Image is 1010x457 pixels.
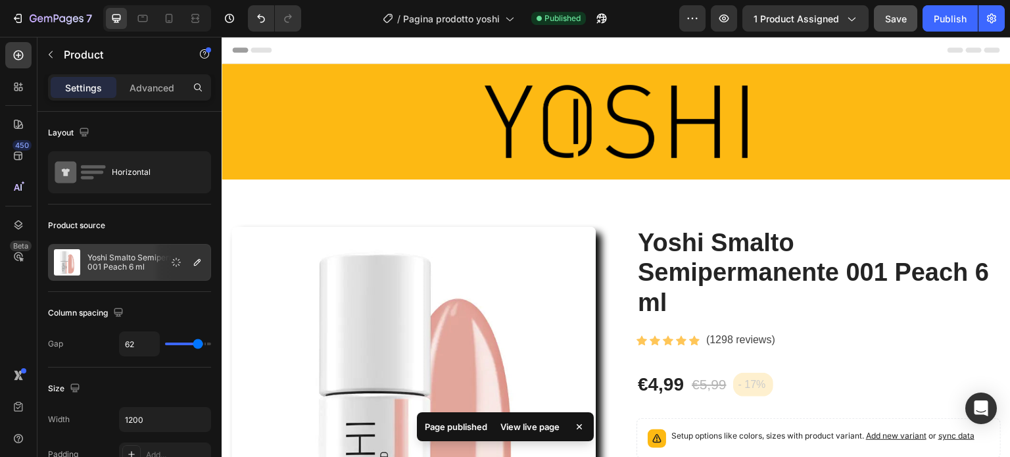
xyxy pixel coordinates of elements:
[5,5,98,32] button: 7
[493,418,567,436] div: View live page
[965,393,997,424] div: Open Intercom Messenger
[222,37,1010,457] iframe: Design area
[885,13,907,24] span: Save
[48,124,92,142] div: Layout
[485,294,554,313] p: (1298 reviews)
[450,393,753,406] p: Setup options like colors, sizes with product variant.
[120,332,159,356] input: Auto
[263,48,526,122] img: gempages_580735704665948680-daf049f9-a45c-435d-bae7-04df763ee0d6.png
[397,12,400,26] span: /
[65,81,102,95] p: Settings
[48,414,70,425] div: Width
[544,12,581,24] span: Published
[717,394,753,404] span: sync data
[934,12,967,26] div: Publish
[112,157,192,187] div: Horizontal
[120,408,210,431] input: Auto
[12,140,32,151] div: 450
[48,380,83,398] div: Size
[644,394,705,404] span: Add new variant
[705,394,753,404] span: or
[754,12,839,26] span: 1 product assigned
[248,5,301,32] div: Undo/Redo
[48,338,63,350] div: Gap
[415,190,779,283] h2: Yoshi Smalto Semipermanente 001 Peach 6 ml
[469,336,506,360] div: €5,99
[742,5,869,32] button: 1 product assigned
[874,5,917,32] button: Save
[87,253,205,272] p: Yoshi Smalto Semipermanente 001 Peach 6 ml
[512,336,552,360] pre: - 17%
[415,335,464,360] div: €4,99
[923,5,978,32] button: Publish
[130,81,174,95] p: Advanced
[54,249,80,276] img: product feature img
[425,420,487,433] p: Page published
[403,12,500,26] span: Pagina prodotto yoshi
[10,241,32,251] div: Beta
[48,304,126,322] div: Column spacing
[48,220,105,231] div: Product source
[86,11,92,26] p: 7
[64,47,176,62] p: Product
